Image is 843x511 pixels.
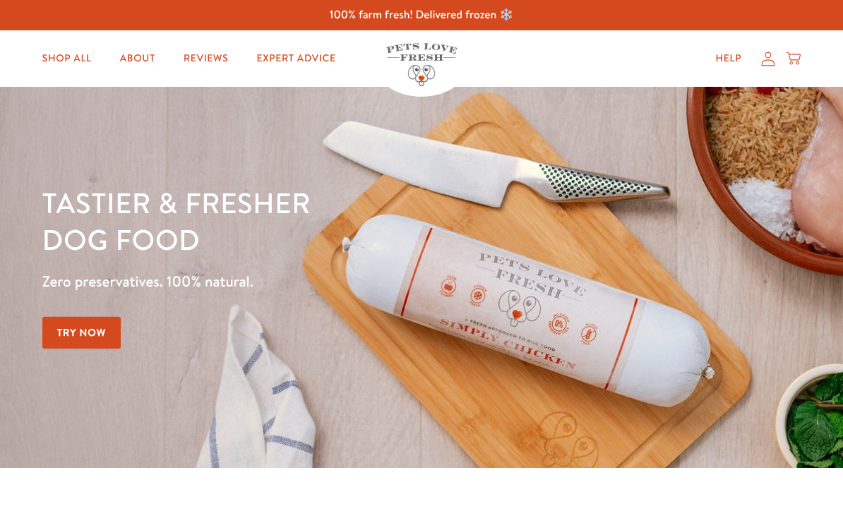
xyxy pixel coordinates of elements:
h1: Tastier & fresher dog food [42,184,548,258]
p: Zero preservatives. 100% natural. [42,269,548,294]
a: About [109,44,167,73]
a: Try Now [42,317,121,349]
a: Help [705,44,753,73]
a: Reviews [172,44,239,73]
img: Pets Love Fresh [386,43,457,86]
a: Expert Advice [245,44,347,73]
a: Shop All [31,44,103,73]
